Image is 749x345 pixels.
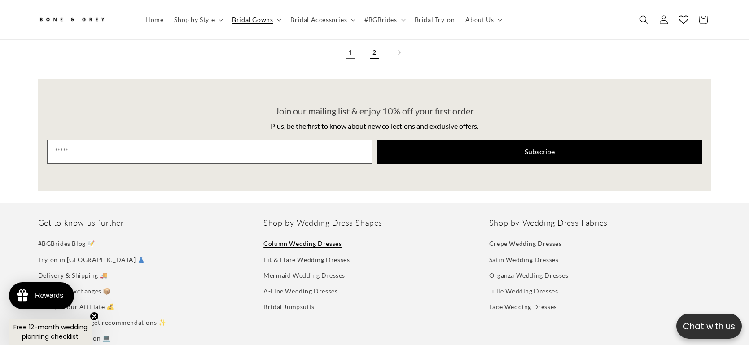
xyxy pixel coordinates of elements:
[489,299,557,314] a: Lace Wedding Dresses
[13,323,88,341] span: Free 12-month wedding planning checklist
[676,320,742,333] p: Chat with us
[169,10,227,29] summary: Shop by Style
[38,238,96,251] a: #BGBrides Blog 📝
[263,299,315,314] a: Bridal Jumpsuits
[263,283,337,299] a: A-Line Wedding Dresses
[365,43,385,62] a: Page 2
[341,43,360,62] a: Page 1
[35,292,63,300] div: Rewards
[263,218,486,228] h2: Shop by Wedding Dress Shapes
[290,16,347,24] span: Bridal Accessories
[145,16,163,24] span: Home
[460,10,506,29] summary: About Us
[489,238,562,251] a: Crepe Wedding Dresses
[377,140,702,164] button: Subscribe
[38,283,111,299] a: Returns & Exchanges 📦
[227,10,285,29] summary: Bridal Gowns
[489,218,711,228] h2: Shop by Wedding Dress Fabrics
[489,267,569,283] a: Organza Wedding Dresses
[263,267,345,283] a: Mermaid Wedding Dresses
[263,252,350,267] a: Fit & Flare Wedding Dresses
[38,267,108,283] a: Delivery & Shipping 🚚
[38,252,145,267] a: Try-on in [GEOGRAPHIC_DATA] 👗
[359,10,409,29] summary: #BGBrides
[38,299,114,314] a: Earn $ as our Affiliate 💰
[275,105,474,116] span: Join our mailing list & enjoy 10% off your first order
[634,10,654,30] summary: Search
[409,10,460,29] a: Bridal Try-on
[38,13,105,27] img: Bone and Grey Bridal
[232,16,273,24] span: Bridal Gowns
[90,312,99,321] button: Close teaser
[489,252,559,267] a: Satin Wedding Dresses
[285,10,359,29] summary: Bridal Accessories
[9,319,92,345] div: Free 12-month wedding planning checklistClose teaser
[489,283,558,299] a: Tulle Wedding Dresses
[389,43,409,62] a: Next page
[465,16,494,24] span: About Us
[38,218,260,228] h2: Get to know us further
[140,10,169,29] a: Home
[364,16,397,24] span: #BGBrides
[676,314,742,339] button: Open chatbox
[263,238,342,251] a: Column Wedding Dresses
[271,122,478,130] span: Plus, be the first to know about new collections and exclusive offers.
[38,43,711,62] nav: Pagination
[174,16,215,24] span: Shop by Style
[38,314,166,330] a: Take style quiz to get recommendations ✨
[47,140,372,164] input: Email
[415,16,455,24] span: Bridal Try-on
[35,9,131,31] a: Bone and Grey Bridal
